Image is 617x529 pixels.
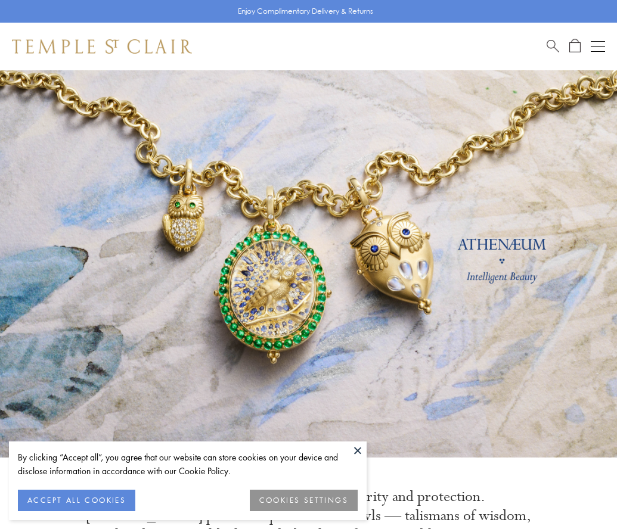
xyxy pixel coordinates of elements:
[12,39,192,54] img: Temple St. Clair
[18,450,358,478] div: By clicking “Accept all”, you agree that our website can store cookies on your device and disclos...
[18,490,135,511] button: ACCEPT ALL COOKIES
[238,5,373,17] p: Enjoy Complimentary Delivery & Returns
[591,39,605,54] button: Open navigation
[569,39,581,54] a: Open Shopping Bag
[250,490,358,511] button: COOKIES SETTINGS
[547,39,559,54] a: Search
